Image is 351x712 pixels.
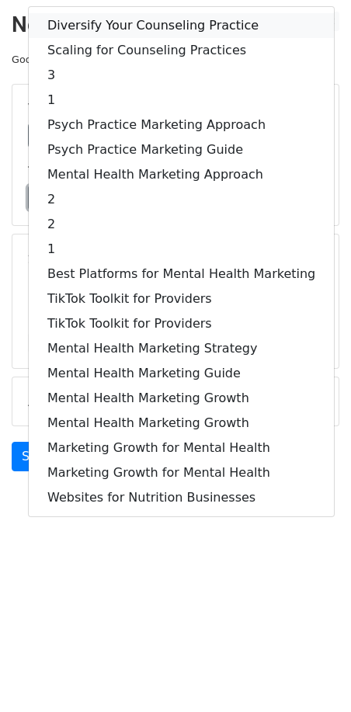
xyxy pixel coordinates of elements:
[29,212,334,237] a: 2
[29,262,334,287] a: Best Platforms for Mental Health Marketing
[29,485,334,510] a: Websites for Nutrition Businesses
[29,13,334,38] a: Diversify Your Counseling Practice
[29,336,334,361] a: Mental Health Marketing Strategy
[29,287,334,311] a: TikTok Toolkit for Providers
[29,113,334,137] a: Psych Practice Marketing Approach
[29,137,334,162] a: Psych Practice Marketing Guide
[29,411,334,436] a: Mental Health Marketing Growth
[273,637,351,712] iframe: Chat Widget
[12,442,63,471] a: Send
[29,460,334,485] a: Marketing Growth for Mental Health
[29,187,334,212] a: 2
[29,436,334,460] a: Marketing Growth for Mental Health
[29,361,334,386] a: Mental Health Marketing Guide
[29,386,334,411] a: Mental Health Marketing Growth
[29,63,334,88] a: 3
[29,162,334,187] a: Mental Health Marketing Approach
[12,54,235,65] small: Google Sheet:
[29,88,334,113] a: 1
[29,237,334,262] a: 1
[29,38,334,63] a: Scaling for Counseling Practices
[12,12,339,38] h2: New Campaign
[29,311,334,336] a: TikTok Toolkit for Providers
